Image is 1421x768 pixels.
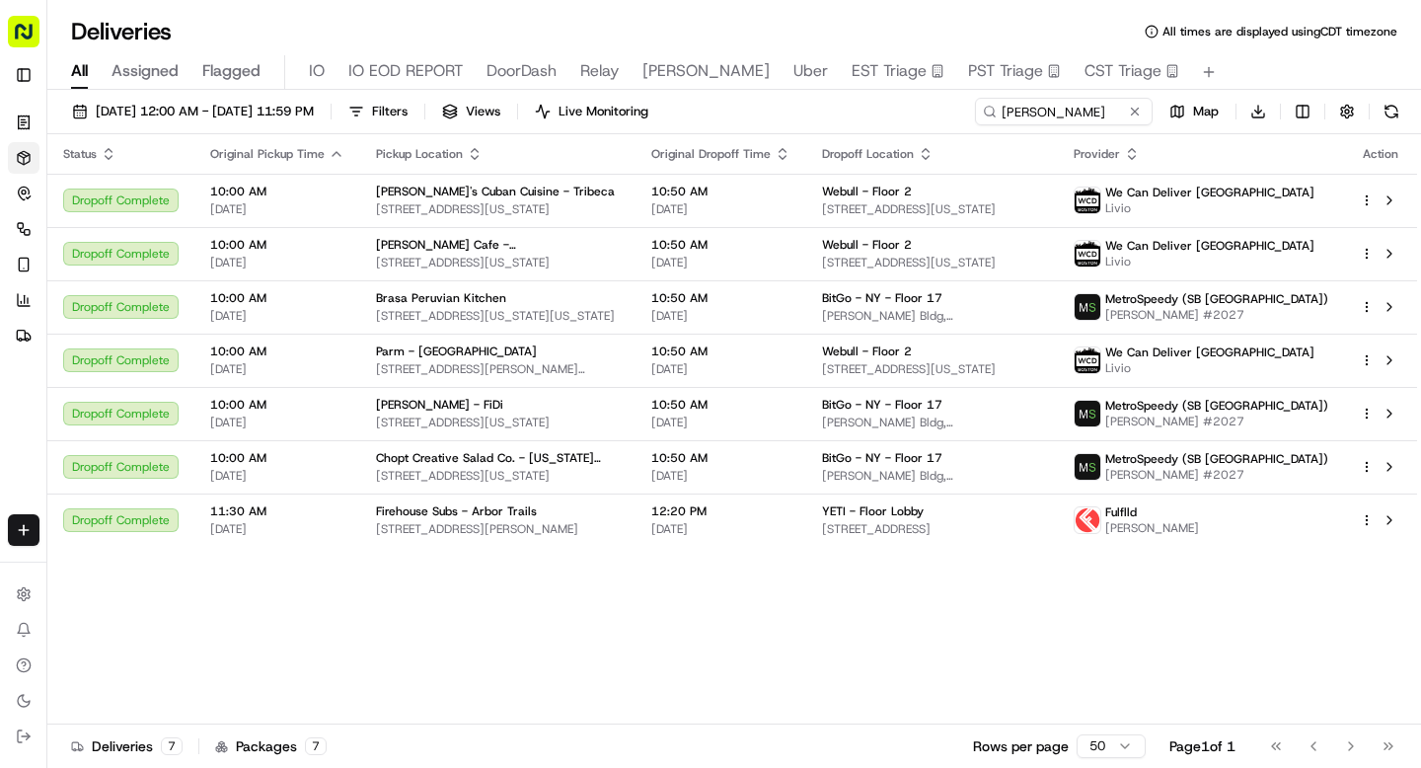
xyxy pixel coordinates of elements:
[1075,188,1100,213] img: profile_wcd-boston.png
[71,736,183,756] div: Deliveries
[63,98,323,125] button: [DATE] 12:00 AM - [DATE] 11:59 PM
[112,59,179,83] span: Assigned
[822,308,1042,324] span: [PERSON_NAME] Bldg, [STREET_ADDRESS][US_STATE]
[1105,254,1314,269] span: Livio
[210,361,344,377] span: [DATE]
[1105,520,1199,536] span: [PERSON_NAME]
[210,468,344,484] span: [DATE]
[822,201,1042,217] span: [STREET_ADDRESS][US_STATE]
[210,344,344,359] span: 10:00 AM
[433,98,509,125] button: Views
[642,59,770,83] span: [PERSON_NAME]
[1075,294,1100,320] img: metro_speed_logo.png
[1162,24,1397,39] span: All times are displayed using CDT timezone
[372,103,408,120] span: Filters
[1075,454,1100,480] img: metro_speed_logo.png
[210,308,344,324] span: [DATE]
[210,397,344,413] span: 10:00 AM
[651,344,790,359] span: 10:50 AM
[651,255,790,270] span: [DATE]
[651,415,790,430] span: [DATE]
[1075,347,1100,373] img: profile_wcd-boston.png
[822,415,1042,430] span: [PERSON_NAME] Bldg, [STREET_ADDRESS][US_STATE]
[1169,736,1235,756] div: Page 1 of 1
[1193,103,1219,120] span: Map
[822,397,942,413] span: BitGo - NY - Floor 17
[376,308,620,324] span: [STREET_ADDRESS][US_STATE][US_STATE]
[202,59,261,83] span: Flagged
[973,736,1069,756] p: Rows per page
[376,146,463,162] span: Pickup Location
[486,59,557,83] span: DoorDash
[339,98,416,125] button: Filters
[1075,401,1100,426] img: metro_speed_logo.png
[376,415,620,430] span: [STREET_ADDRESS][US_STATE]
[71,59,88,83] span: All
[651,397,790,413] span: 10:50 AM
[559,103,648,120] span: Live Monitoring
[376,503,537,519] span: Firehouse Subs - Arbor Trails
[822,468,1042,484] span: [PERSON_NAME] Bldg, [STREET_ADDRESS][US_STATE]
[210,255,344,270] span: [DATE]
[71,16,172,47] h1: Deliveries
[822,255,1042,270] span: [STREET_ADDRESS][US_STATE]
[309,59,325,83] span: IO
[822,237,912,253] span: Webull - Floor 2
[215,736,327,756] div: Packages
[1105,291,1328,307] span: MetroSpeedy (SB [GEOGRAPHIC_DATA])
[210,503,344,519] span: 11:30 AM
[1105,345,1314,360] span: We Can Deliver [GEOGRAPHIC_DATA]
[210,184,344,199] span: 10:00 AM
[210,237,344,253] span: 10:00 AM
[376,290,506,306] span: Brasa Peruvian Kitchen
[376,521,620,537] span: [STREET_ADDRESS][PERSON_NAME]
[526,98,657,125] button: Live Monitoring
[210,415,344,430] span: [DATE]
[210,450,344,466] span: 10:00 AM
[376,361,620,377] span: [STREET_ADDRESS][PERSON_NAME][US_STATE]
[968,59,1043,83] span: PST Triage
[822,344,912,359] span: Webull - Floor 2
[651,146,771,162] span: Original Dropoff Time
[651,521,790,537] span: [DATE]
[822,146,914,162] span: Dropoff Location
[1075,241,1100,267] img: profile_wcd-boston.png
[1105,414,1328,429] span: [PERSON_NAME] #2027
[822,521,1042,537] span: [STREET_ADDRESS]
[376,255,620,270] span: [STREET_ADDRESS][US_STATE]
[651,308,790,324] span: [DATE]
[376,450,620,466] span: Chopt Creative Salad Co. - [US_STATE][GEOGRAPHIC_DATA]
[1084,59,1161,83] span: CST Triage
[1074,146,1120,162] span: Provider
[822,290,942,306] span: BitGo - NY - Floor 17
[651,184,790,199] span: 10:50 AM
[822,184,912,199] span: Webull - Floor 2
[1105,200,1314,216] span: Livio
[210,146,325,162] span: Original Pickup Time
[1105,451,1328,467] span: MetroSpeedy (SB [GEOGRAPHIC_DATA])
[96,103,314,120] span: [DATE] 12:00 AM - [DATE] 11:59 PM
[580,59,619,83] span: Relay
[376,237,620,253] span: [PERSON_NAME] Cafe - [GEOGRAPHIC_DATA]
[651,201,790,217] span: [DATE]
[466,103,500,120] span: Views
[1105,504,1137,520] span: Fulflld
[1075,507,1100,533] img: profile_Fulflld_OnFleet_Thistle_SF.png
[822,503,924,519] span: YETI - Floor Lobby
[210,521,344,537] span: [DATE]
[1160,98,1228,125] button: Map
[161,737,183,755] div: 7
[210,290,344,306] span: 10:00 AM
[348,59,463,83] span: IO EOD REPORT
[1360,146,1401,162] div: Action
[376,184,615,199] span: [PERSON_NAME]'s Cuban Cuisine - Tribeca
[63,146,97,162] span: Status
[975,98,1153,125] input: Type to search
[793,59,828,83] span: Uber
[1105,360,1314,376] span: Livio
[651,237,790,253] span: 10:50 AM
[1105,398,1328,414] span: MetroSpeedy (SB [GEOGRAPHIC_DATA])
[651,468,790,484] span: [DATE]
[305,737,327,755] div: 7
[376,344,537,359] span: Parm - [GEOGRAPHIC_DATA]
